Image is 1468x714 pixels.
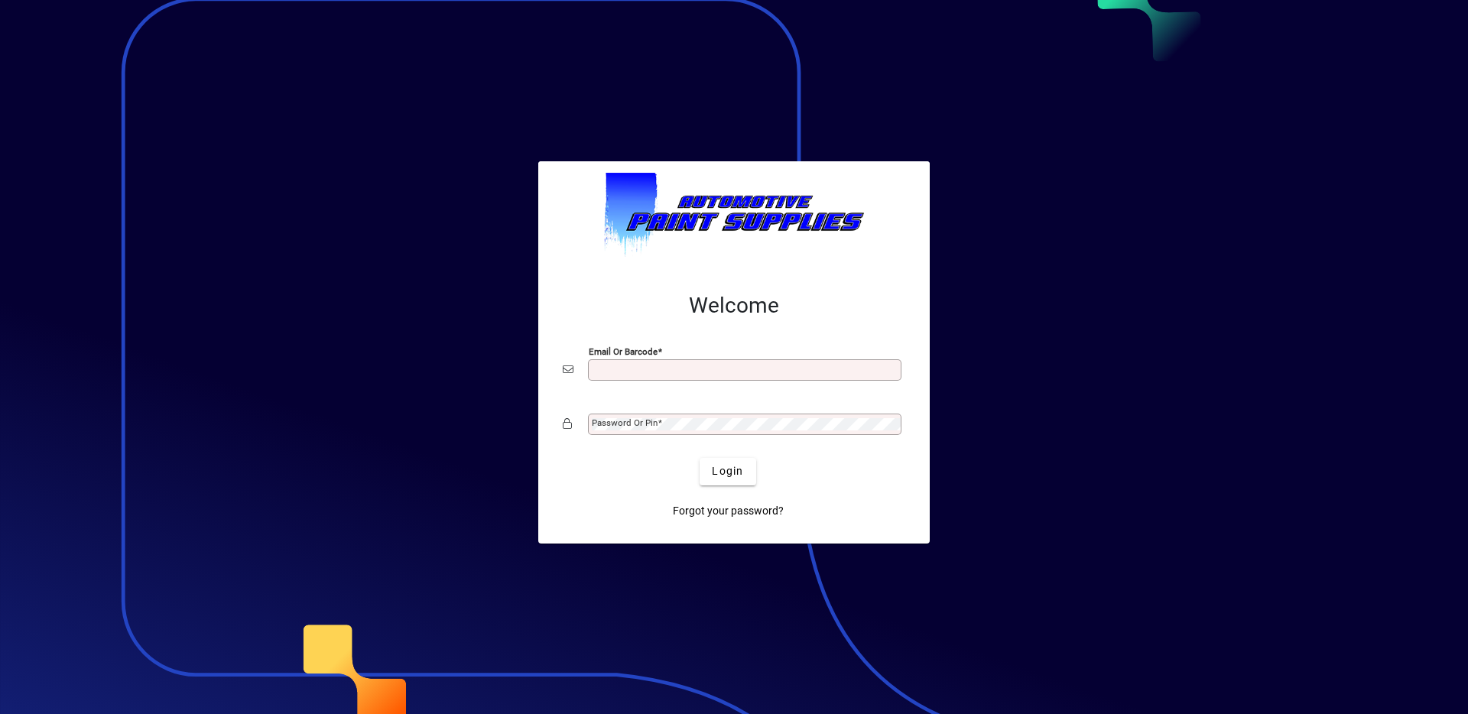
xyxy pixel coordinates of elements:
[667,498,790,525] a: Forgot your password?
[712,463,743,479] span: Login
[589,346,658,356] mat-label: Email or Barcode
[563,293,905,319] h2: Welcome
[700,458,755,485] button: Login
[592,417,658,428] mat-label: Password or Pin
[673,503,784,519] span: Forgot your password?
